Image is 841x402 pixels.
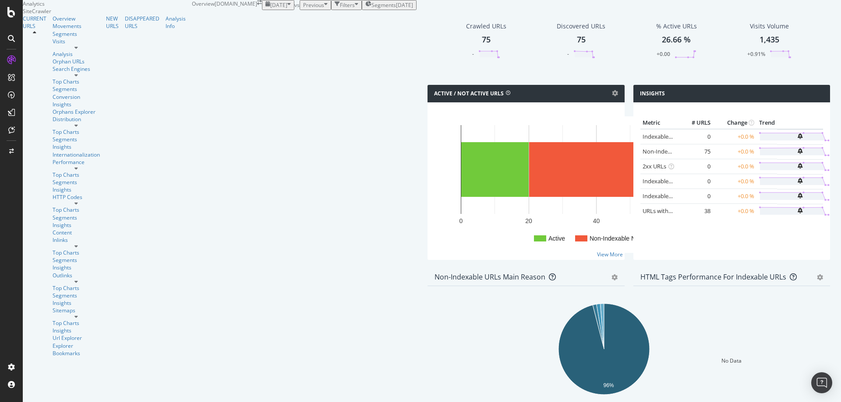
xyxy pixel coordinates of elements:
[53,58,100,65] a: Orphan URLs
[53,38,100,45] a: Visits
[294,1,300,9] span: vs
[713,174,756,189] td: +0.0 %
[53,136,100,143] div: Segments
[567,50,569,58] div: -
[53,221,100,229] a: Insights
[53,22,100,30] a: Movements
[53,30,100,38] div: Segments
[53,229,100,236] a: Content
[548,235,565,242] text: Active
[597,251,623,258] a: View More
[798,163,802,169] div: bell-plus
[593,217,600,224] text: 40
[612,90,618,96] i: Options
[53,264,100,271] a: Insights
[53,85,100,93] div: Segments
[611,274,618,280] div: gear
[53,206,100,213] a: Top Charts
[53,284,100,292] a: Top Charts
[53,186,100,193] a: Insights
[713,116,756,129] th: Change
[713,144,756,159] td: +0.0 %
[53,93,100,101] a: Conversion
[53,319,100,327] a: Top Charts
[340,1,355,9] div: Filters
[656,22,697,31] div: % Active URLs
[53,171,100,178] a: Top Charts
[798,208,802,213] div: bell-plus
[53,334,100,342] a: Url Explorer
[811,372,832,393] div: Open Intercom Messenger
[270,1,287,9] span: 2025 Oct. 2nd
[53,128,100,136] a: Top Charts
[678,129,713,144] td: 0
[53,151,100,158] a: Internationalization
[662,34,691,45] div: 26.66 %
[798,133,802,139] div: bell-plus
[713,159,756,174] td: +0.0 %
[53,193,100,201] a: HTTP Codes
[53,115,100,123] div: Distribution
[53,101,100,108] a: Insights
[53,307,100,314] div: Sitemaps
[678,159,713,174] td: 0
[23,15,46,30] a: CURRENT URLS
[760,34,779,45] div: 1,435
[678,144,713,159] td: 75
[750,22,789,31] div: Visits Volume
[435,116,774,253] div: A chart.
[640,273,786,281] div: HTML Tags Performance for Indexable URLs
[125,15,159,30] a: DISAPPEARED URLS
[53,50,100,58] a: Analysis
[640,89,665,98] h4: Insights
[53,15,100,22] div: Overview
[53,214,100,221] a: Segments
[756,116,777,129] th: Trend
[798,148,802,154] div: bell-plus
[657,50,670,58] div: +0.00
[53,178,100,186] a: Segments
[557,22,605,31] div: Discovered URLs
[434,89,504,98] h4: Active / Not Active URLs
[678,189,713,204] td: 0
[721,357,742,364] div: No Data
[53,327,100,334] div: Insights
[53,272,100,279] div: Outlinks
[166,15,186,30] a: Analysis Info
[53,299,100,307] div: Insights
[472,50,474,58] div: -
[466,22,506,31] div: Crawled URLs
[53,158,100,166] a: Performance
[577,34,586,45] div: 75
[53,236,100,244] a: Inlinks
[53,78,100,85] div: Top Charts
[590,235,659,242] text: Non-Indexable Not Active
[53,249,100,256] div: Top Charts
[643,133,683,140] a: Indexable URLs
[643,147,696,155] a: Non-Indexable URLs
[604,382,614,388] text: 96%
[713,189,756,204] td: +0.0 %
[53,342,100,357] a: Explorer Bookmarks
[798,193,802,199] div: bell-plus
[53,256,100,264] a: Segments
[482,34,491,45] div: 75
[106,15,119,30] div: NEW URLS
[53,65,100,73] a: Search Engines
